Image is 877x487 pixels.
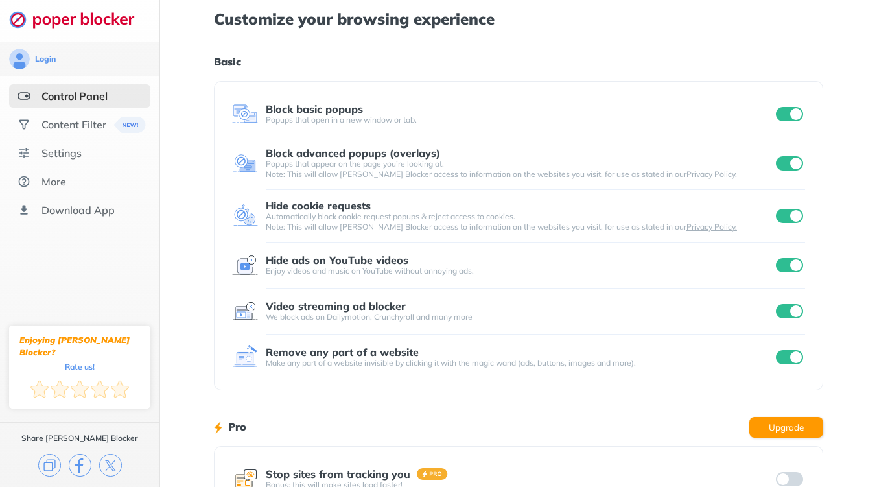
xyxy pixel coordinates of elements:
[232,203,258,229] img: feature icon
[232,150,258,176] img: feature icon
[21,433,138,444] div: Share [PERSON_NAME] Blocker
[41,204,115,217] div: Download App
[266,103,363,115] div: Block basic popups
[266,468,410,480] div: Stop sites from tracking you
[232,252,258,278] img: feature icon
[214,10,823,27] h1: Customize your browsing experience
[232,344,258,370] img: feature icon
[686,169,737,179] a: Privacy Policy.
[228,418,246,435] h1: Pro
[266,200,371,211] div: Hide cookie requests
[266,159,773,180] div: Popups that appear on the page you’re looking at. Note: This will allow [PERSON_NAME] Blocker acc...
[266,147,440,159] div: Block advanced popups (overlays)
[266,211,773,232] div: Automatically block cookie request popups & reject access to cookies. Note: This will allow [PERS...
[65,364,95,370] div: Rate us!
[9,49,30,69] img: avatar.svg
[266,312,773,322] div: We block ads on Dailymotion, Crunchyroll and many more
[214,420,222,435] img: lighting bolt
[417,468,448,480] img: pro-badge.svg
[214,53,823,70] h1: Basic
[18,89,30,102] img: features-selected.svg
[232,101,258,127] img: feature icon
[18,147,30,160] img: settings.svg
[749,417,823,438] button: Upgrade
[41,118,106,131] div: Content Filter
[266,254,408,266] div: Hide ads on YouTube videos
[266,266,773,276] div: Enjoy videos and music on YouTube without annoying ads.
[41,175,66,188] div: More
[266,115,773,125] div: Popups that open in a new window or tab.
[266,346,419,358] div: Remove any part of a website
[232,298,258,324] img: feature icon
[69,454,91,477] img: facebook.svg
[18,118,30,131] img: social.svg
[35,54,56,64] div: Login
[38,454,61,477] img: copy.svg
[266,358,773,368] div: Make any part of a website invisible by clicking it with the magic wand (ads, buttons, images and...
[18,175,30,188] img: about.svg
[114,117,146,133] img: menuBanner.svg
[266,300,406,312] div: Video streaming ad blocker
[19,334,140,359] div: Enjoying [PERSON_NAME] Blocker?
[686,222,737,232] a: Privacy Policy.
[18,204,30,217] img: download-app.svg
[41,89,108,102] div: Control Panel
[9,10,148,29] img: logo-webpage.svg
[99,454,122,477] img: x.svg
[41,147,82,160] div: Settings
